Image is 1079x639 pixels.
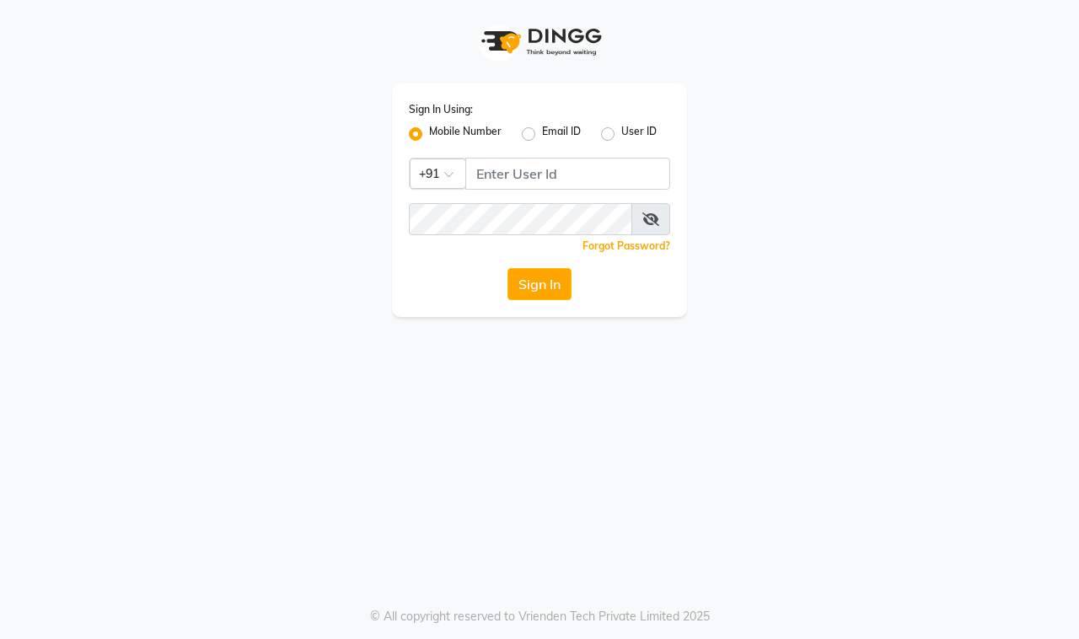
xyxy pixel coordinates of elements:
img: logo1.svg [472,17,607,67]
label: Sign In Using: [409,102,473,117]
label: Email ID [542,124,581,144]
a: Forgot Password? [582,239,670,252]
button: Sign In [507,268,572,300]
input: Username [409,203,632,235]
input: Username [465,158,670,190]
label: User ID [621,124,657,144]
label: Mobile Number [429,124,502,144]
